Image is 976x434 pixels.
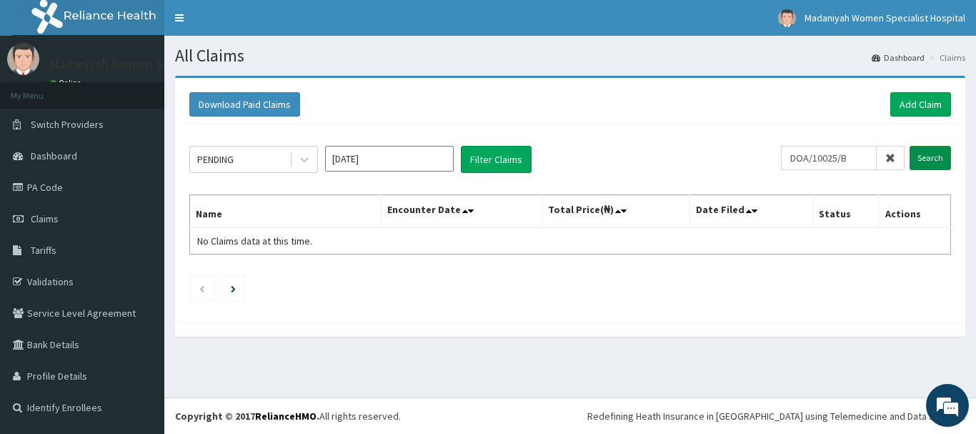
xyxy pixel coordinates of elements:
[781,146,877,170] input: Search by HMO ID
[31,149,77,162] span: Dashboard
[31,118,104,131] span: Switch Providers
[31,212,59,225] span: Claims
[231,282,236,295] a: Next page
[587,409,965,423] div: Redefining Heath Insurance in [GEOGRAPHIC_DATA] using Telemedicine and Data Science!
[542,195,690,228] th: Total Price(₦)
[50,78,84,88] a: Online
[890,92,951,117] a: Add Claim
[255,410,317,423] a: RelianceHMO
[190,195,382,228] th: Name
[872,51,925,64] a: Dashboard
[175,410,319,423] strong: Copyright © 2017 .
[926,51,965,64] li: Claims
[778,9,796,27] img: User Image
[175,46,965,65] h1: All Claims
[199,282,205,295] a: Previous page
[805,11,965,24] span: Madaniyah Women Specialist Hospital
[197,235,312,247] span: No Claims data at this time.
[690,195,813,228] th: Date Filed
[50,58,261,71] p: Madaniyah Women Specialist Hospital
[189,92,300,117] button: Download Paid Claims
[164,398,976,434] footer: All rights reserved.
[31,244,56,257] span: Tariffs
[910,146,951,170] input: Search
[813,195,880,228] th: Status
[382,195,542,228] th: Encounter Date
[197,152,234,167] div: PENDING
[325,146,454,172] input: Select Month and Year
[461,146,532,173] button: Filter Claims
[879,195,950,228] th: Actions
[7,43,39,75] img: User Image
